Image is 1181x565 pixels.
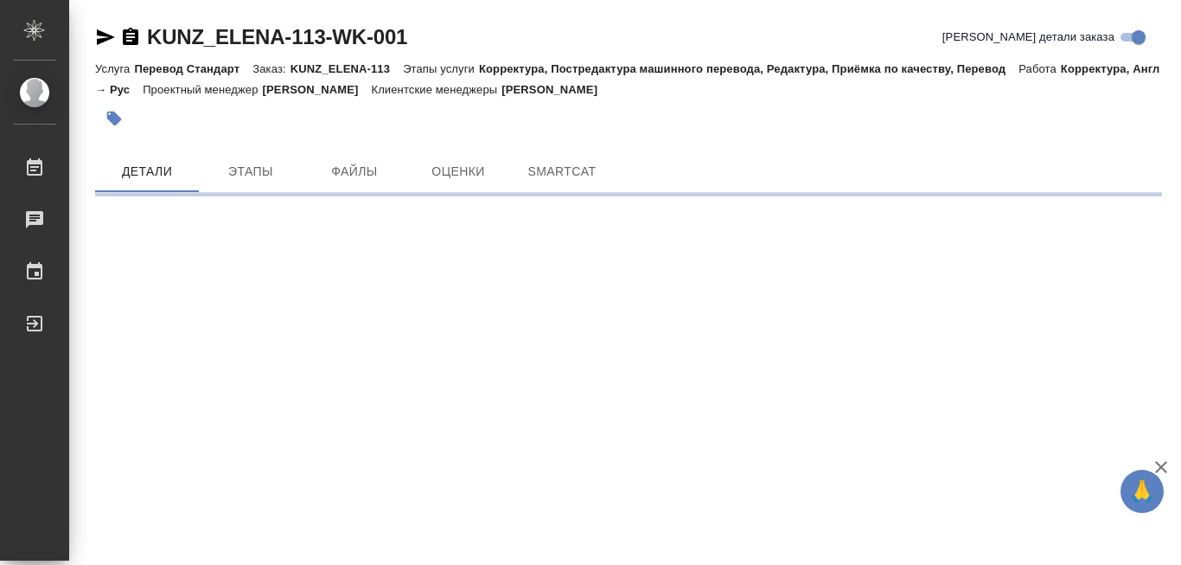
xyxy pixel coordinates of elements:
[134,62,252,75] p: Перевод Стандарт
[313,161,396,183] span: Файлы
[1120,470,1164,513] button: 🙏
[209,161,292,183] span: Этапы
[942,29,1114,46] span: [PERSON_NAME] детали заказа
[479,62,1018,75] p: Корректура, Постредактура машинного перевода, Редактура, Приёмка по качеству, Перевод
[1018,62,1061,75] p: Работа
[252,62,290,75] p: Заказ:
[147,25,407,48] a: KUNZ_ELENA-113-WK-001
[143,83,262,96] p: Проектный менеджер
[95,62,134,75] p: Услуга
[120,27,141,48] button: Скопировать ссылку
[501,83,610,96] p: [PERSON_NAME]
[95,100,133,138] button: Добавить тэг
[520,161,603,183] span: SmartCat
[263,83,372,96] p: [PERSON_NAME]
[371,83,501,96] p: Клиентские менеджеры
[290,62,403,75] p: KUNZ_ELENA-113
[1127,473,1157,510] span: 🙏
[403,62,479,75] p: Этапы услуги
[105,161,188,183] span: Детали
[417,161,500,183] span: Оценки
[95,27,116,48] button: Скопировать ссылку для ЯМессенджера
